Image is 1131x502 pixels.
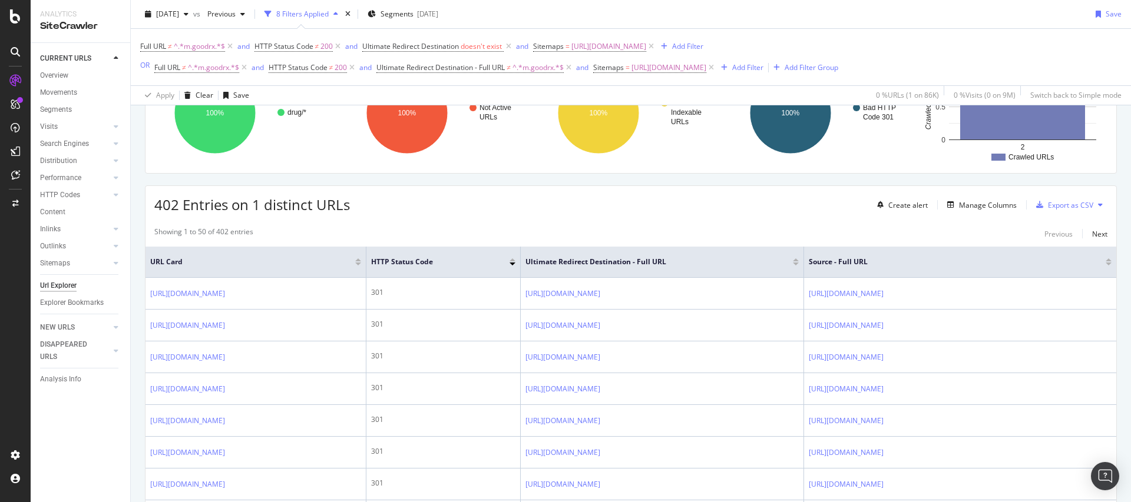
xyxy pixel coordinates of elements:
[1092,227,1107,241] button: Next
[269,62,328,72] span: HTTP Status Code
[921,62,1106,164] svg: A chart.
[40,206,122,218] a: Content
[329,62,333,72] span: ≠
[359,62,372,73] button: and
[40,223,61,235] div: Inlinks
[140,86,174,105] button: Apply
[525,288,600,300] a: [URL][DOMAIN_NAME]
[590,109,608,117] text: 100%
[371,383,516,393] div: 301
[1031,195,1093,214] button: Export as CSV
[1091,462,1119,490] div: Open Intercom Messenger
[345,41,358,52] button: and
[809,288,884,300] a: [URL][DOMAIN_NAME]
[40,257,70,270] div: Sitemaps
[672,41,703,51] div: Add Filter
[863,113,894,121] text: Code 301
[40,121,58,133] div: Visits
[40,69,68,82] div: Overview
[516,41,528,52] button: and
[40,373,122,385] a: Analysis Info
[40,338,110,363] a: DISAPPEARED URLS
[954,90,1016,100] div: 0 % Visits ( 0 on 9M )
[371,351,516,361] div: 301
[40,280,122,292] a: Url Explorer
[1021,143,1025,151] text: 2
[193,9,203,19] span: vs
[40,155,77,167] div: Distribution
[371,287,516,298] div: 301
[219,86,249,105] button: Save
[140,41,166,51] span: Full URL
[671,99,686,107] text: Non-
[376,62,505,72] span: Ultimate Redirect Destination - Full URL
[516,41,528,51] div: and
[1008,153,1054,161] text: Crawled URLs
[335,59,347,76] span: 200
[381,9,414,19] span: Segments
[671,108,702,117] text: Indexable
[346,62,531,164] div: A chart.
[40,321,110,334] a: NEW URLS
[371,446,516,457] div: 301
[40,69,122,82] a: Overview
[876,90,939,100] div: 0 % URLs ( 1 on 86K )
[203,5,250,24] button: Previous
[525,415,600,427] a: [URL][DOMAIN_NAME]
[872,195,928,214] button: Create alert
[40,104,122,116] a: Segments
[237,41,250,52] button: and
[156,9,179,19] span: 2025 Sep. 5th
[150,415,225,427] a: [URL][DOMAIN_NAME]
[371,414,516,425] div: 301
[525,351,600,363] a: [URL][DOMAIN_NAME]
[182,62,186,72] span: ≠
[233,90,249,100] div: Save
[168,41,172,51] span: ≠
[40,189,110,201] a: HTTP Codes
[671,118,689,126] text: URLs
[576,62,588,72] div: and
[196,90,213,100] div: Clear
[656,39,703,54] button: Add Filter
[150,288,225,300] a: [URL][DOMAIN_NAME]
[809,383,884,395] a: [URL][DOMAIN_NAME]
[593,62,624,72] span: Sitemaps
[631,59,706,76] span: [URL][DOMAIN_NAME]
[959,200,1017,210] div: Manage Columns
[809,257,1088,267] span: Source - Full URL
[154,195,350,214] span: 402 Entries on 1 distinct URLs
[730,62,914,164] div: A chart.
[507,62,511,72] span: ≠
[154,62,339,164] svg: A chart.
[254,41,313,51] span: HTTP Status Code
[525,320,600,331] a: [URL][DOMAIN_NAME]
[461,41,502,51] span: doesn't exist
[154,62,180,72] span: Full URL
[40,240,110,252] a: Outlinks
[345,41,358,51] div: and
[809,415,884,427] a: [URL][DOMAIN_NAME]
[203,9,236,19] span: Previous
[809,351,884,363] a: [URL][DOMAIN_NAME]
[538,62,722,164] svg: A chart.
[1092,229,1107,239] div: Next
[371,319,516,330] div: 301
[40,223,110,235] a: Inlinks
[1091,5,1122,24] button: Save
[942,136,946,144] text: 0
[320,38,333,55] span: 200
[809,447,884,458] a: [URL][DOMAIN_NAME]
[626,62,630,72] span: =
[40,206,65,218] div: Content
[154,227,253,241] div: Showing 1 to 50 of 402 entries
[315,41,319,51] span: ≠
[150,447,225,458] a: [URL][DOMAIN_NAME]
[1044,229,1073,239] div: Previous
[809,320,884,331] a: [URL][DOMAIN_NAME]
[417,9,438,19] div: [DATE]
[150,383,225,395] a: [URL][DOMAIN_NAME]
